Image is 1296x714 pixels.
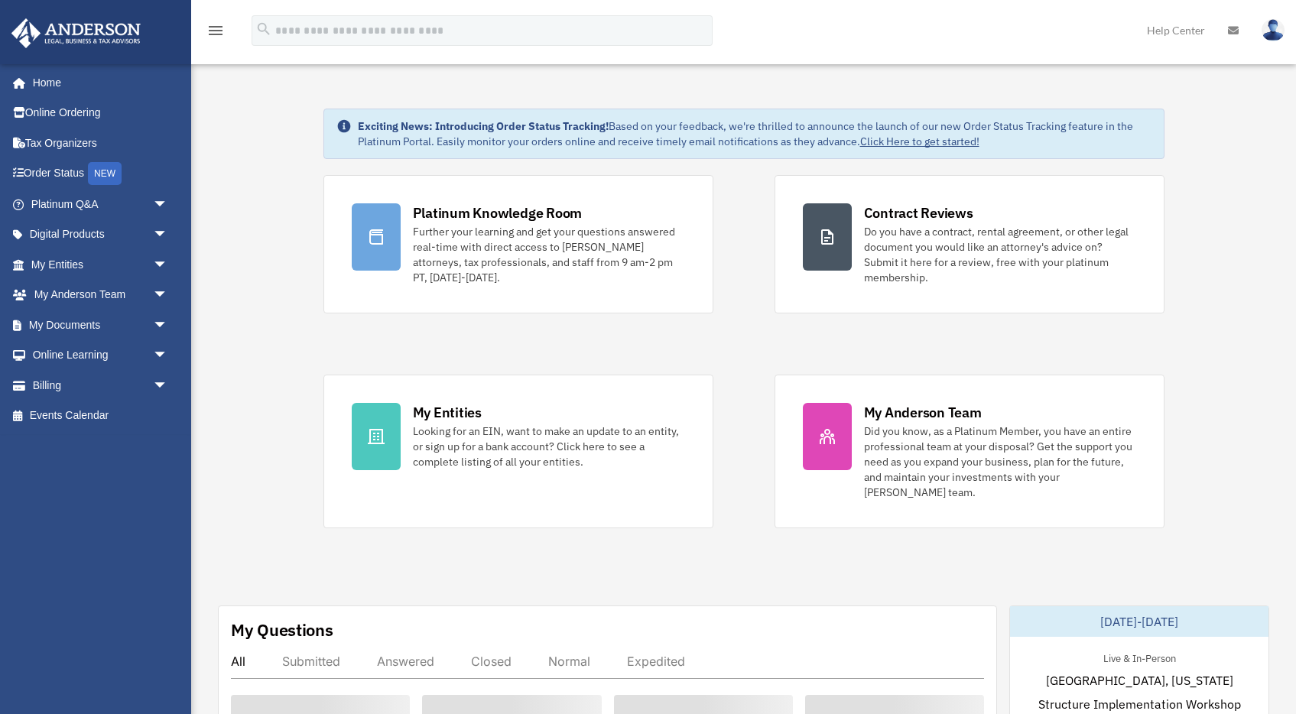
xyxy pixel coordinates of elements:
i: search [255,21,272,37]
span: [GEOGRAPHIC_DATA], [US_STATE] [1046,671,1233,690]
div: Looking for an EIN, want to make an update to an entity, or sign up for a bank account? Click her... [413,424,685,469]
div: Expedited [627,654,685,669]
span: arrow_drop_down [153,310,184,341]
a: My Documentsarrow_drop_down [11,310,191,340]
a: My Anderson Teamarrow_drop_down [11,280,191,310]
img: Anderson Advisors Platinum Portal [7,18,145,48]
a: Digital Productsarrow_drop_down [11,219,191,250]
div: All [231,654,245,669]
div: My Anderson Team [864,403,982,422]
div: NEW [88,162,122,185]
a: Billingarrow_drop_down [11,370,191,401]
div: [DATE]-[DATE] [1010,606,1268,637]
div: Contract Reviews [864,203,973,222]
div: My Entities [413,403,482,422]
a: Tax Organizers [11,128,191,158]
div: Answered [377,654,434,669]
div: Submitted [282,654,340,669]
div: Did you know, as a Platinum Member, you have an entire professional team at your disposal? Get th... [864,424,1136,500]
a: Platinum Q&Aarrow_drop_down [11,189,191,219]
a: menu [206,27,225,40]
span: arrow_drop_down [153,249,184,281]
strong: Exciting News: Introducing Order Status Tracking! [358,119,609,133]
div: Live & In-Person [1091,649,1188,665]
span: arrow_drop_down [153,340,184,372]
div: My Questions [231,618,333,641]
a: Platinum Knowledge Room Further your learning and get your questions answered real-time with dire... [323,175,713,313]
div: Further your learning and get your questions answered real-time with direct access to [PERSON_NAM... [413,224,685,285]
a: Online Ordering [11,98,191,128]
a: My Entities Looking for an EIN, want to make an update to an entity, or sign up for a bank accoun... [323,375,713,528]
a: Order StatusNEW [11,158,191,190]
a: My Entitiesarrow_drop_down [11,249,191,280]
div: Based on your feedback, we're thrilled to announce the launch of our new Order Status Tracking fe... [358,118,1151,149]
a: Contract Reviews Do you have a contract, rental agreement, or other legal document you would like... [775,175,1164,313]
div: Closed [471,654,512,669]
a: Events Calendar [11,401,191,431]
div: Normal [548,654,590,669]
div: Do you have a contract, rental agreement, or other legal document you would like an attorney's ad... [864,224,1136,285]
a: Home [11,67,184,98]
a: Online Learningarrow_drop_down [11,340,191,371]
a: My Anderson Team Did you know, as a Platinum Member, you have an entire professional team at your... [775,375,1164,528]
a: Click Here to get started! [860,135,979,148]
span: arrow_drop_down [153,370,184,401]
span: arrow_drop_down [153,280,184,311]
div: Platinum Knowledge Room [413,203,583,222]
span: arrow_drop_down [153,219,184,251]
img: User Pic [1262,19,1285,41]
span: arrow_drop_down [153,189,184,220]
i: menu [206,21,225,40]
span: Structure Implementation Workshop [1038,695,1241,713]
